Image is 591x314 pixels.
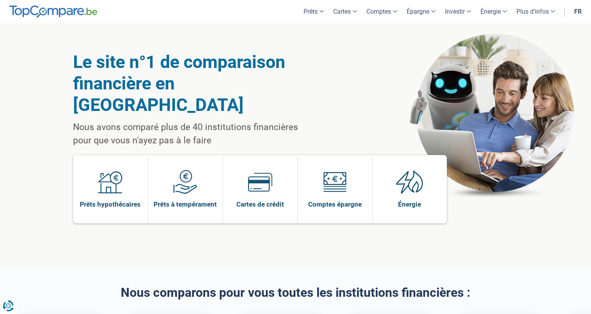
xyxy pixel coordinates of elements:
span: Prêts à tempérament [154,200,217,209]
h1: Le site n°1 de comparaison financière en [GEOGRAPHIC_DATA] [73,51,318,116]
img: TopCompare [9,5,97,18]
img: Prêts à tempérament [173,170,197,194]
img: Cartes de crédit [248,170,272,194]
a: Prêts à tempérament Prêts à tempérament [148,155,223,223]
h2: Nous comparons pour vous toutes les institutions financières : [73,286,518,300]
img: Prêts hypothécaires [98,170,122,194]
a: Énergie Énergie [373,155,447,223]
span: Prêts hypothécaires [80,200,141,209]
img: Énergie [396,170,423,194]
a: Prêts hypothécaires Prêts hypothécaires [73,155,148,223]
a: Comptes épargne Comptes épargne [298,155,372,223]
span: Énergie [398,200,421,209]
span: Cartes de crédit [236,200,284,209]
p: Nous avons comparé plus de 40 institutions financières pour que vous n'ayez pas à le faire [73,121,318,147]
img: Comptes épargne [323,170,347,194]
span: Comptes épargne [308,200,362,209]
a: Cartes de crédit Cartes de crédit [223,155,298,223]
